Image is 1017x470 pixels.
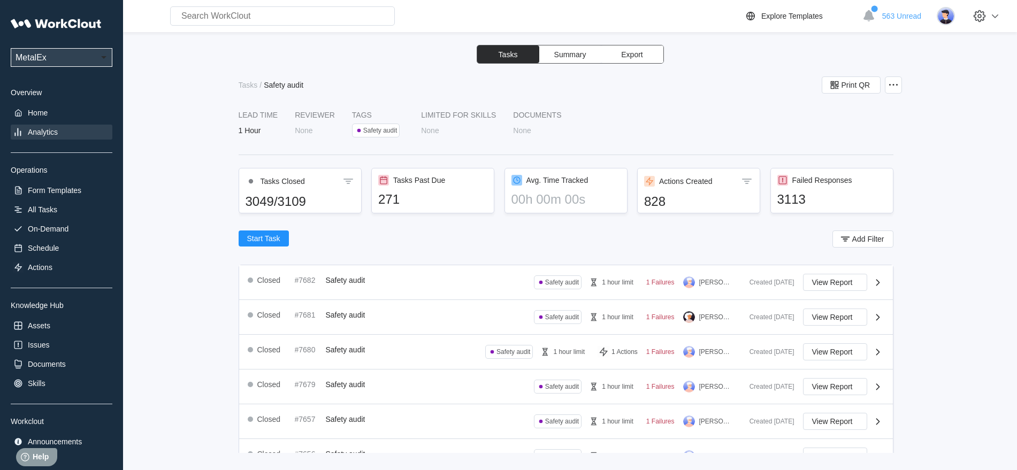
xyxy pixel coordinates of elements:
[545,313,579,321] div: Safety audit
[326,415,365,423] span: Safety audit
[812,452,853,460] span: View Report
[741,348,794,356] div: Created [DATE]
[646,313,675,321] div: 1 Failures
[257,450,281,458] div: Closed
[545,452,579,460] div: Safety audit
[611,348,638,356] div: 1 Actions
[812,313,853,321] span: View Report
[644,194,753,209] div: 828
[11,260,112,275] a: Actions
[257,276,281,284] div: Closed
[526,176,588,184] div: Avg. Time Tracked
[683,276,695,288] img: user-3.png
[683,450,695,462] img: user-3.png
[295,126,312,135] div: None
[11,105,112,120] a: Home
[239,335,893,369] a: Closed#7680Safety auditSafety audit1 hour limit1 Actions1 Failures[PERSON_NAME]Created [DATE]View...
[295,311,322,319] div: #7681
[28,360,66,368] div: Documents
[393,176,445,184] div: Tasks Past Due
[239,126,261,135] div: 1 Hour
[803,274,867,291] button: View Report
[602,279,633,286] div: 1 hour limit
[699,418,732,425] div: [PERSON_NAME]
[803,343,867,360] button: View Report
[352,111,404,119] div: Tags
[11,301,112,310] div: Knowledge Hub
[239,265,893,300] a: Closed#7682Safety auditSafety audit1 hour limit1 Failures[PERSON_NAME]Created [DATE]View Report
[852,235,884,243] span: Add Filter
[28,321,50,330] div: Assets
[363,127,397,134] div: Safety audit
[683,346,695,358] img: user-3.png
[421,111,496,119] div: LIMITED FOR SKILLS
[247,235,280,242] span: Start Task
[28,109,48,117] div: Home
[11,88,112,97] div: Overview
[257,311,281,319] div: Closed
[699,348,732,356] div: [PERSON_NAME]
[295,345,322,354] div: #7680
[326,450,365,458] span: Safety audit
[832,230,893,248] button: Add Filter
[326,311,365,319] span: Safety audit
[259,81,262,89] div: /
[741,383,794,390] div: Created [DATE]
[683,311,695,323] img: user-4.png
[545,279,579,286] div: Safety audit
[11,417,112,426] div: Workclout
[646,418,675,425] div: 1 Failures
[553,348,585,356] div: 1 hour limit
[326,276,365,284] span: Safety audit
[11,183,112,198] a: Form Templates
[777,192,886,207] div: 3113
[842,81,870,89] span: Print QR
[683,381,695,392] img: user-3.png
[11,202,112,217] a: All Tasks
[602,418,633,425] div: 1 hour limit
[295,276,322,284] div: #7682
[326,380,365,389] span: Safety audit
[295,111,335,119] div: Reviewer
[11,318,112,333] a: Assets
[812,279,853,286] span: View Report
[239,369,893,404] a: Closed#7679Safety auditSafety audit1 hour limit1 Failures[PERSON_NAME]Created [DATE]View Report
[257,345,281,354] div: Closed
[602,313,633,321] div: 1 hour limit
[28,341,49,349] div: Issues
[741,452,794,460] div: Created [DATE]
[803,413,867,430] button: View Report
[28,244,59,252] div: Schedule
[741,418,794,425] div: Created [DATE]
[239,404,893,439] a: Closed#7657Safety auditSafety audit1 hour limit1 Failures[PERSON_NAME]Created [DATE]View Report
[11,337,112,352] a: Issues
[812,418,853,425] span: View Report
[499,51,518,58] span: Tasks
[295,380,322,389] div: #7679
[11,241,112,256] a: Schedule
[741,279,794,286] div: Created [DATE]
[601,45,663,63] button: Export
[239,300,893,335] a: Closed#7681Safety auditSafety audit1 hour limit1 Failures[PERSON_NAME]Created [DATE]View Report
[545,418,579,425] div: Safety audit
[257,380,281,389] div: Closed
[812,348,853,356] span: View Report
[699,383,732,390] div: [PERSON_NAME]
[744,10,857,22] a: Explore Templates
[246,194,355,209] div: 3049/3109
[761,12,823,20] div: Explore Templates
[28,437,82,446] div: Announcements
[937,7,955,25] img: user-5.png
[11,434,112,449] a: Announcements
[803,448,867,465] button: View Report
[295,450,322,458] div: #7656
[239,81,258,89] div: Tasks
[11,357,112,372] a: Documents
[602,452,633,460] div: 1 hour limit
[28,186,81,195] div: Form Templates
[477,45,539,63] button: Tasks
[11,376,112,391] a: Skills
[170,6,395,26] input: Search WorkClout
[264,81,303,89] div: Safety audit
[326,345,365,354] span: Safety audit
